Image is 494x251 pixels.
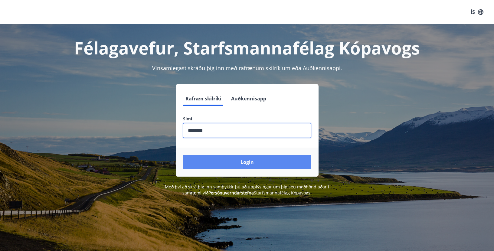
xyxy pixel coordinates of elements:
[183,91,224,106] button: Rafræn skilríki
[37,36,458,59] h1: Félagavefur, Starfsmannafélag Kópavogs
[183,116,311,122] label: Sími
[165,184,329,196] span: Með því að skrá þig inn samþykkir þú að upplýsingar um þig séu meðhöndlaðar í samræmi við Starfsm...
[467,7,487,18] button: ÍS
[183,155,311,169] button: Login
[229,91,269,106] button: Auðkennisapp
[152,64,342,72] span: Vinsamlegast skráðu þig inn með rafrænum skilríkjum eða Auðkennisappi.
[208,190,254,196] a: Persónuverndarstefna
